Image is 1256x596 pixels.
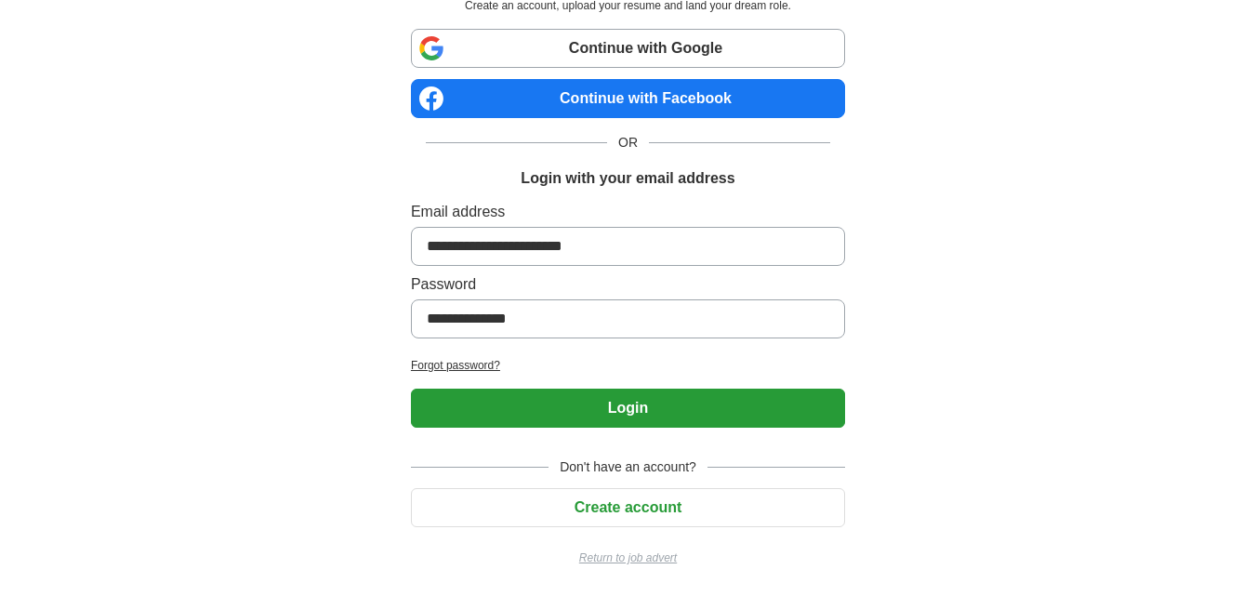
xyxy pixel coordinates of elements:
a: Create account [411,499,845,515]
a: Forgot password? [411,357,845,374]
label: Password [411,273,845,296]
h1: Login with your email address [521,167,734,190]
span: Don't have an account? [549,457,707,477]
button: Create account [411,488,845,527]
a: Continue with Google [411,29,845,68]
a: Return to job advert [411,550,845,566]
a: Continue with Facebook [411,79,845,118]
span: OR [607,133,649,152]
button: Login [411,389,845,428]
label: Email address [411,201,845,223]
